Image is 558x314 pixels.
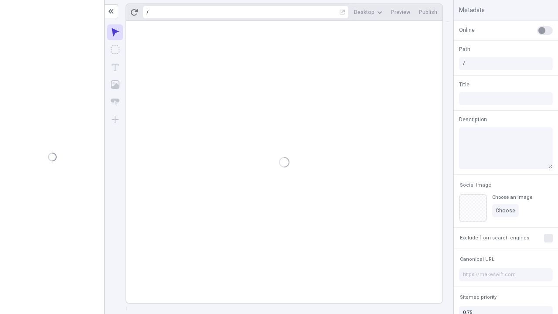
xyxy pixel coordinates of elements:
button: Canonical URL [458,254,496,265]
span: Preview [391,9,410,16]
button: Button [107,94,123,110]
button: Exclude from search engines [458,233,531,243]
button: Desktop [350,6,386,19]
span: Sitemap priority [460,294,497,300]
button: Preview [388,6,414,19]
button: Social Image [458,180,493,191]
span: Desktop [354,9,374,16]
button: Text [107,59,123,75]
span: Canonical URL [460,256,494,263]
button: Sitemap priority [458,292,498,303]
span: Choose [496,207,515,214]
span: Publish [419,9,437,16]
span: Online [459,26,475,34]
span: Description [459,116,487,123]
button: Choose [492,204,519,217]
span: Title [459,81,470,89]
div: Choose an image [492,194,532,201]
div: / [146,9,149,16]
button: Publish [415,6,441,19]
button: Image [107,77,123,92]
button: Box [107,42,123,58]
input: https://makeswift.com [459,268,553,281]
span: Path [459,45,470,53]
span: Exclude from search engines [460,235,529,241]
span: Social Image [460,182,491,188]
